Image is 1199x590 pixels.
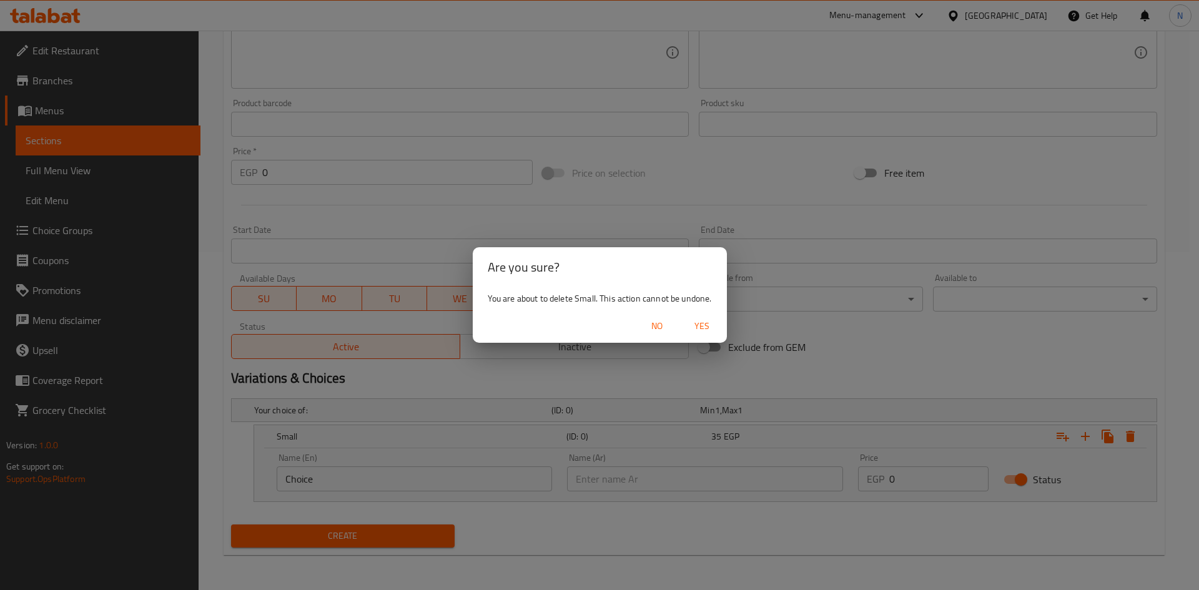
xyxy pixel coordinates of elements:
div: You are about to delete Small. This action cannot be undone. [473,287,727,310]
button: No [637,315,677,338]
span: No [642,318,672,334]
button: Yes [682,315,722,338]
h2: Are you sure? [488,257,712,277]
span: Yes [687,318,717,334]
